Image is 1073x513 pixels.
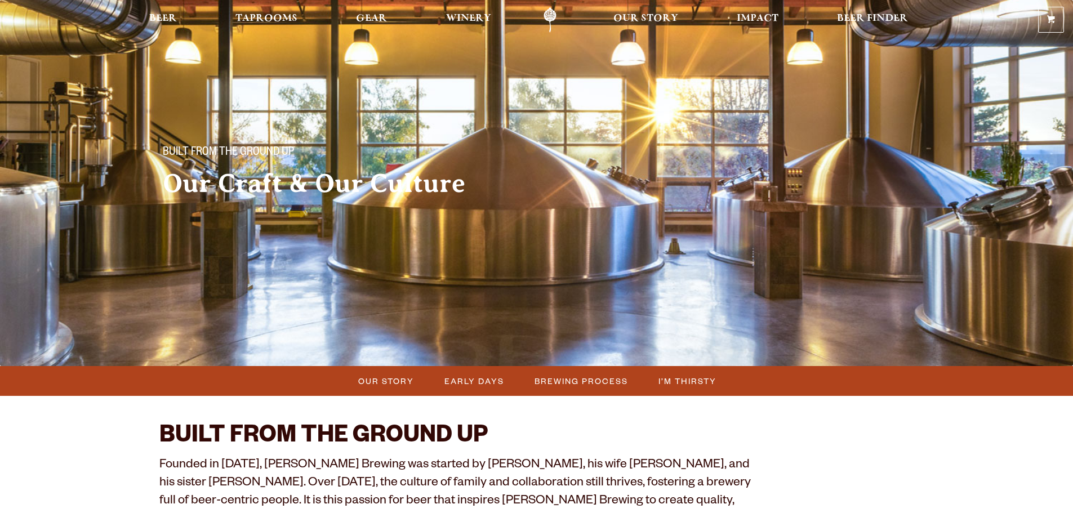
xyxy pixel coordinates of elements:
[444,373,504,389] span: Early Days
[446,14,491,23] span: Winery
[228,7,305,33] a: Taprooms
[606,7,685,33] a: Our Story
[830,7,915,33] a: Beer Finder
[235,14,297,23] span: Taprooms
[737,14,778,23] span: Impact
[729,7,786,33] a: Impact
[652,373,722,389] a: I’m Thirsty
[439,7,498,33] a: Winery
[438,373,510,389] a: Early Days
[837,14,908,23] span: Beer Finder
[613,14,678,23] span: Our Story
[142,7,184,33] a: Beer
[163,146,294,160] span: Built From The Ground Up
[351,373,420,389] a: Our Story
[658,373,716,389] span: I’m Thirsty
[349,7,394,33] a: Gear
[163,169,514,198] h2: Our Craft & Our Culture
[528,373,634,389] a: Brewing Process
[149,14,177,23] span: Beer
[529,7,571,33] a: Odell Home
[358,373,414,389] span: Our Story
[535,373,628,389] span: Brewing Process
[159,424,754,451] h2: BUILT FROM THE GROUND UP
[356,14,387,23] span: Gear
